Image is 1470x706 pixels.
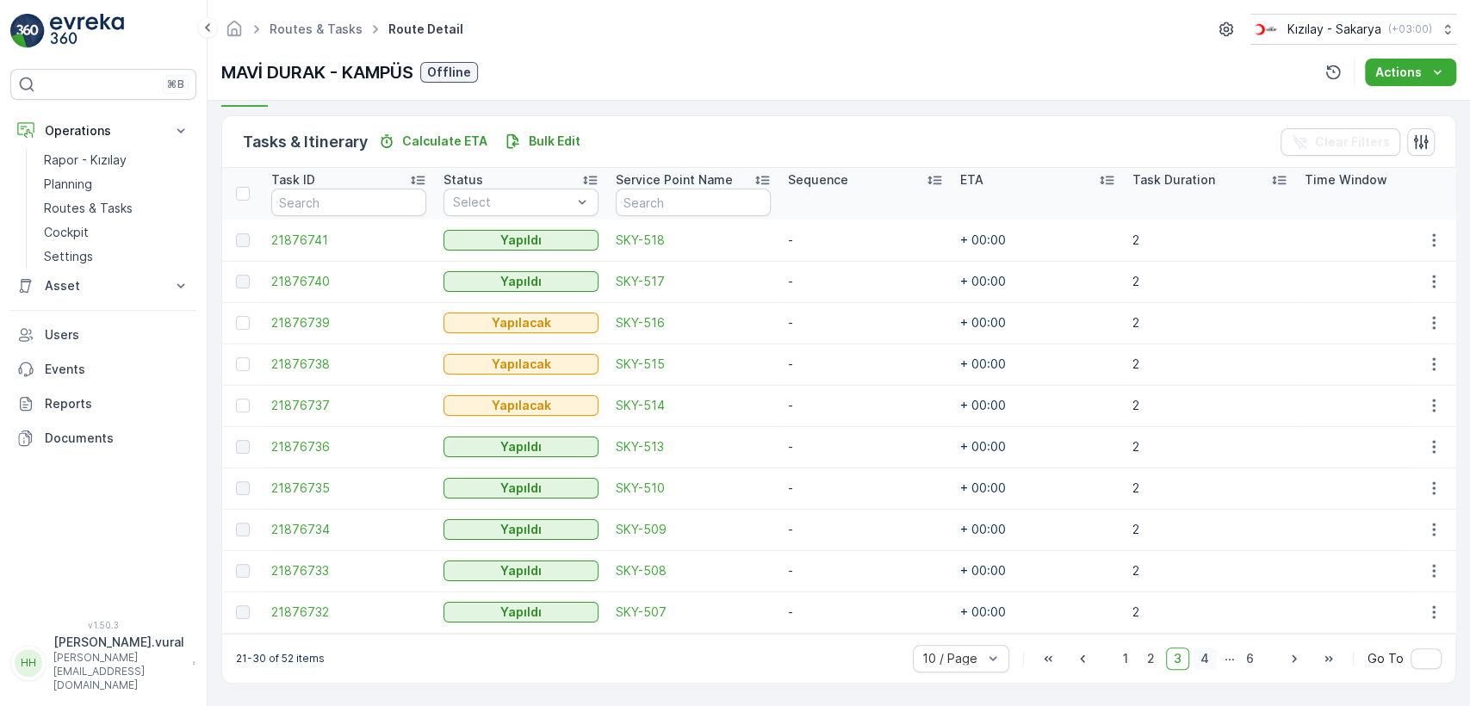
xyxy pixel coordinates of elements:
td: + 00:00 [952,591,1124,633]
p: 2 [1132,314,1287,331]
span: 4 [1193,647,1217,670]
a: 21876734 [271,521,426,538]
span: Go To [1368,650,1404,667]
p: 2 [1132,480,1287,497]
p: Sequence [788,171,848,189]
td: - [779,550,952,591]
button: Yapılacak [443,395,599,416]
a: 21876741 [271,232,426,249]
button: Actions [1365,59,1456,86]
p: Yapılacak [492,356,551,373]
span: 21876738 [271,356,426,373]
span: 2 [1139,647,1163,670]
a: 21876735 [271,480,426,497]
p: Yapılacak [492,314,551,331]
p: 2 [1132,273,1287,290]
button: Kızılay - Sakarya(+03:00) [1250,14,1456,45]
td: + 00:00 [952,220,1124,261]
p: Rapor - Kızılay [44,152,127,169]
button: Yapıldı [443,560,599,581]
button: Calculate ETA [371,131,494,152]
p: ⌘B [167,77,184,91]
p: Task Duration [1132,171,1215,189]
div: Toggle Row Selected [236,275,250,288]
p: 21-30 of 52 items [236,652,325,666]
p: Calculate ETA [402,133,487,150]
a: Users [10,318,196,352]
td: - [779,344,952,385]
a: Documents [10,421,196,455]
a: SKY-510 [616,480,771,497]
button: Operations [10,114,196,148]
td: - [779,385,952,426]
a: Planning [37,172,196,196]
p: Clear Filters [1315,133,1390,151]
button: Yapıldı [443,230,599,251]
div: Toggle Row Selected [236,440,250,454]
span: 21876739 [271,314,426,331]
td: - [779,591,952,633]
td: + 00:00 [952,509,1124,550]
a: SKY-516 [616,314,771,331]
div: Toggle Row Selected [236,564,250,578]
p: Asset [45,277,162,294]
td: - [779,426,952,468]
div: Toggle Row Selected [236,523,250,536]
p: Yapıldı [500,273,542,290]
p: Yapılacak [492,397,551,414]
img: k%C4%B1z%C4%B1lay_DTAvauz.png [1250,20,1281,39]
a: SKY-513 [616,438,771,455]
p: ... [1225,647,1235,670]
td: + 00:00 [952,261,1124,302]
button: Yapılacak [443,313,599,333]
span: 21876733 [271,562,426,579]
button: HH[PERSON_NAME].vural[PERSON_NAME][EMAIL_ADDRESS][DOMAIN_NAME] [10,634,196,692]
td: + 00:00 [952,302,1124,344]
a: SKY-517 [616,273,771,290]
p: ETA [960,171,983,189]
p: Cockpit [44,224,89,241]
img: logo [10,14,45,48]
p: Operations [45,122,162,139]
p: [PERSON_NAME].vural [53,634,184,651]
p: Bulk Edit [529,133,580,150]
p: Yapıldı [500,521,542,538]
span: 1 [1115,647,1136,670]
button: Yapıldı [443,519,599,540]
p: Yapıldı [500,232,542,249]
span: 21876737 [271,397,426,414]
a: 21876732 [271,604,426,621]
p: Yapıldı [500,562,542,579]
a: SKY-518 [616,232,771,249]
p: Documents [45,430,189,447]
a: 21876736 [271,438,426,455]
a: SKY-508 [616,562,771,579]
a: Rapor - Kızılay [37,148,196,172]
button: Offline [420,62,478,83]
a: SKY-507 [616,604,771,621]
td: + 00:00 [952,385,1124,426]
p: Status [443,171,483,189]
p: Kızılay - Sakarya [1287,21,1381,38]
div: Toggle Row Selected [236,233,250,247]
p: 2 [1132,562,1287,579]
p: 2 [1132,521,1287,538]
p: Events [45,361,189,378]
p: Task ID [271,171,315,189]
p: ( +03:00 ) [1388,22,1432,36]
span: SKY-509 [616,521,771,538]
span: 3 [1166,647,1189,670]
a: 21876740 [271,273,426,290]
div: Toggle Row Selected [236,605,250,619]
div: Toggle Row Selected [236,316,250,330]
td: - [779,302,952,344]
